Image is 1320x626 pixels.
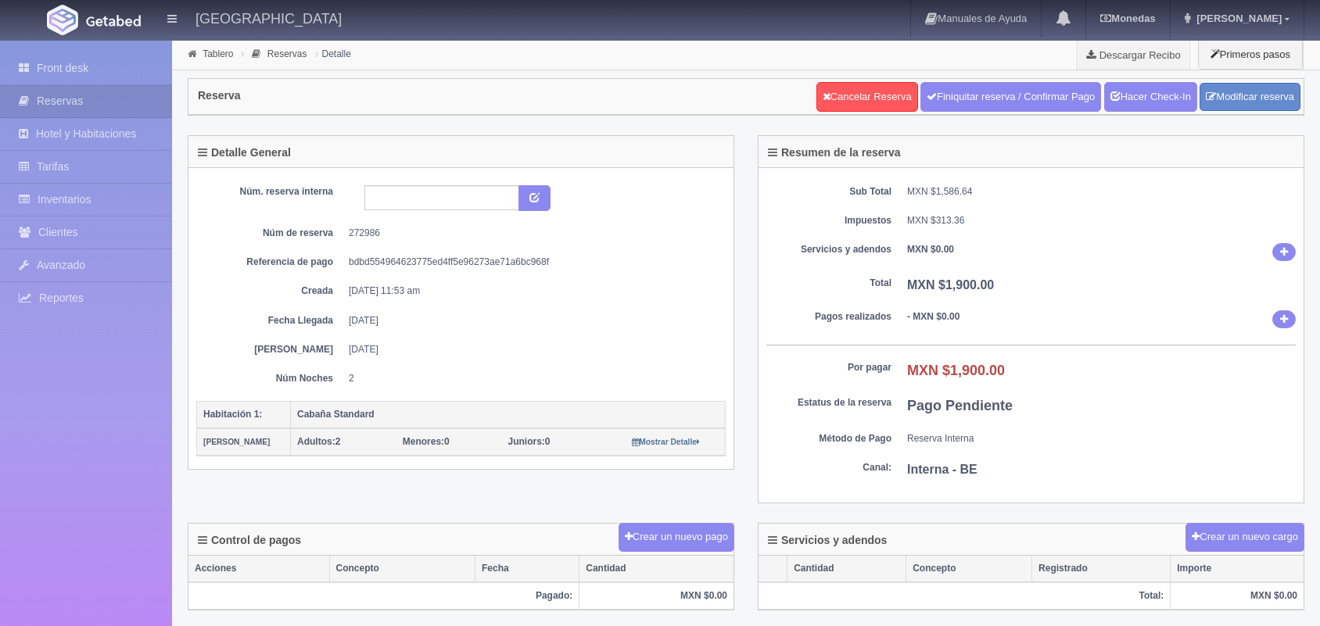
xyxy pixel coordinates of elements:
strong: Juniors: [508,436,545,447]
b: MXN $0.00 [907,244,954,255]
th: Importe [1171,556,1304,582]
dt: Núm. reserva interna [208,185,333,199]
dd: 272986 [349,227,714,240]
a: Hacer Check-In [1104,82,1197,112]
span: [PERSON_NAME] [1193,13,1282,24]
dt: Referencia de pago [208,256,333,269]
dd: MXN $313.36 [907,214,1296,227]
span: 2 [297,436,340,447]
dd: [DATE] 11:53 am [349,284,714,298]
dt: Canal: [766,461,891,474]
th: Concepto [329,556,475,582]
dt: Por pagar [766,361,891,374]
img: Getabed [47,5,78,35]
strong: Menores: [403,436,444,447]
th: MXN $0.00 [579,582,734,610]
dd: 2 [349,372,714,385]
small: Mostrar Detalle [632,438,700,446]
strong: Adultos: [297,436,335,447]
th: Cantidad [579,556,734,582]
dd: [DATE] [349,343,714,356]
th: Cabaña Standard [291,401,726,428]
dt: Núm de reserva [208,227,333,240]
th: Acciones [188,556,329,582]
span: 0 [403,436,450,447]
a: Cancelar Reserva [816,82,918,112]
button: Crear un nuevo pago [619,523,734,552]
dt: Sub Total [766,185,891,199]
th: Concepto [906,556,1032,582]
h4: Reserva [198,90,241,102]
a: Descargar Recibo [1078,39,1189,70]
h4: [GEOGRAPHIC_DATA] [195,8,342,27]
b: Monedas [1100,13,1155,24]
h4: Resumen de la reserva [768,147,901,159]
dd: bdbd554964623775ed4ff5e96273ae71a6bc968f [349,256,714,269]
dt: Impuestos [766,214,891,227]
h4: Detalle General [198,147,291,159]
dt: Fecha Llegada [208,314,333,327]
dt: Creada [208,284,333,298]
b: Pago Pendiente [907,398,1013,413]
th: Fecha [475,556,579,582]
dt: [PERSON_NAME] [208,343,333,356]
th: Registrado [1032,556,1171,582]
dt: Total [766,277,891,290]
dt: Núm Noches [208,372,333,385]
dd: MXN $1,586.64 [907,185,1296,199]
a: Reservas [267,48,307,59]
a: Finiquitar reserva / Confirmar Pago [920,82,1101,112]
dt: Método de Pago [766,432,891,445]
img: Getabed [86,15,141,27]
li: Detalle [311,46,355,61]
button: Crear un nuevo cargo [1185,523,1304,552]
b: - MXN $0.00 [907,311,960,322]
a: Tablero [203,48,233,59]
b: MXN $1,900.00 [907,278,994,292]
span: 0 [508,436,551,447]
button: Primeros pasos [1198,39,1303,70]
th: MXN $0.00 [1171,582,1304,610]
a: Modificar reserva [1200,83,1300,112]
a: Mostrar Detalle [632,436,700,447]
dt: Servicios y adendos [766,243,891,256]
h4: Control de pagos [198,535,301,546]
b: MXN $1,900.00 [907,363,1005,378]
th: Cantidad [787,556,906,582]
th: Pagado: [188,582,579,610]
b: Interna - BE [907,463,977,476]
dt: Pagos realizados [766,310,891,324]
dd: Reserva Interna [907,432,1296,445]
dt: Estatus de la reserva [766,396,891,410]
h4: Servicios y adendos [768,535,887,546]
dd: [DATE] [349,314,714,327]
small: [PERSON_NAME] [203,438,270,446]
b: Habitación 1: [203,409,262,420]
th: Total: [759,582,1171,610]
